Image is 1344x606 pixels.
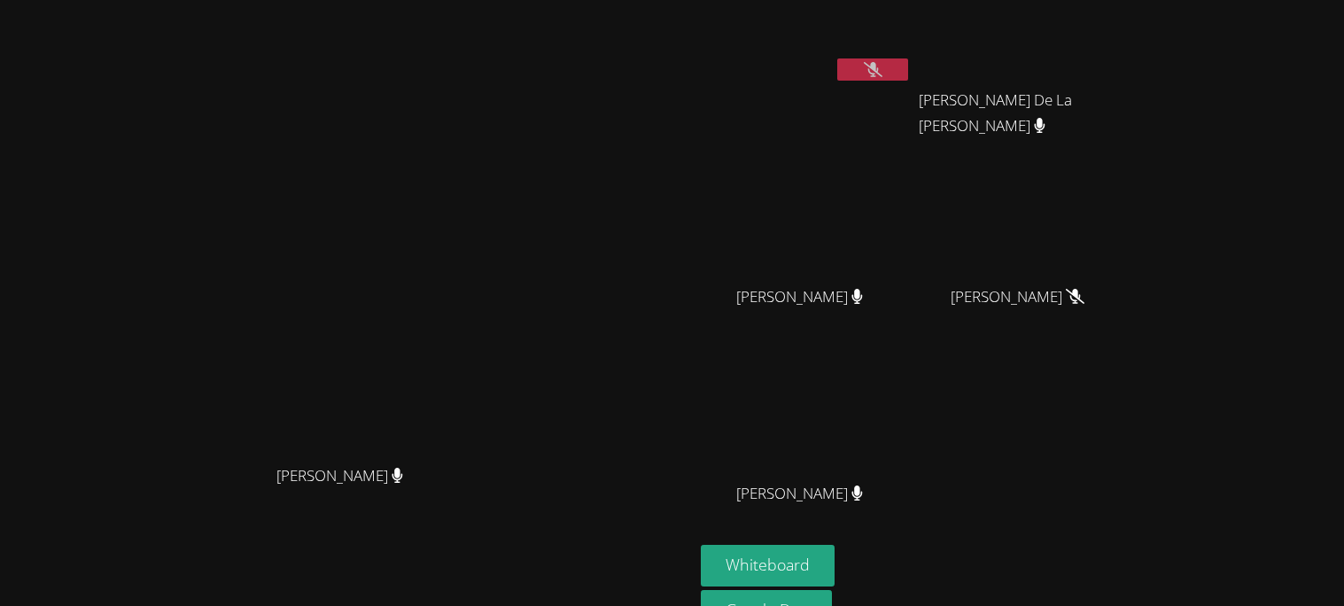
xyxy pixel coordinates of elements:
span: [PERSON_NAME] [276,463,403,489]
span: [PERSON_NAME] [736,481,863,507]
span: [PERSON_NAME] De La [PERSON_NAME] [919,88,1115,139]
span: [PERSON_NAME] [736,284,863,310]
span: [PERSON_NAME] [951,284,1084,310]
button: Whiteboard [701,545,835,587]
